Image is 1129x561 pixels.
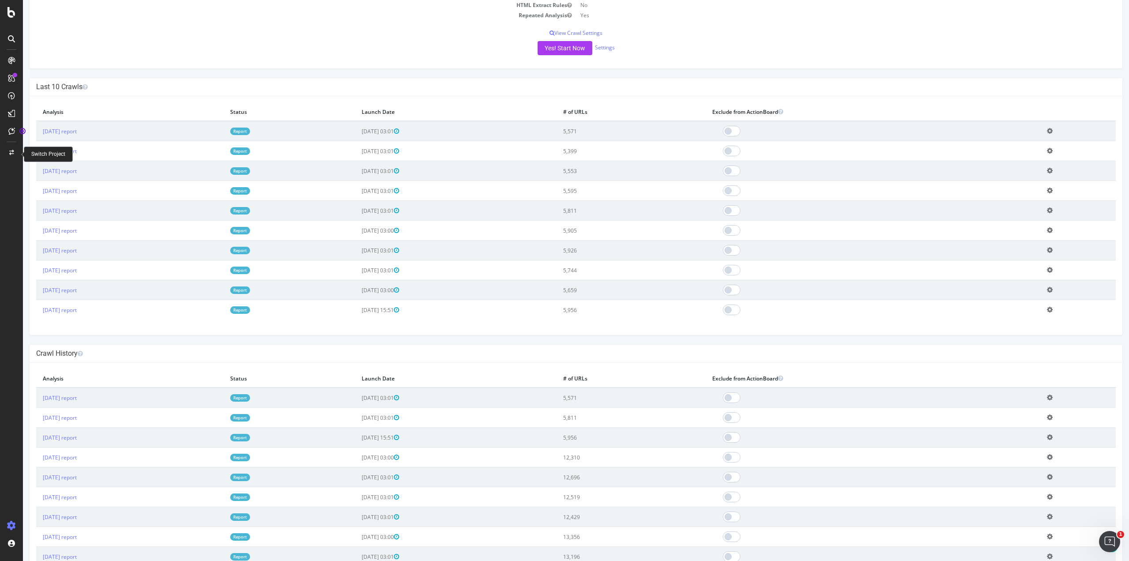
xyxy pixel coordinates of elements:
[332,103,534,121] th: Launch Date
[207,533,227,541] a: Report
[207,394,227,402] a: Report
[339,493,376,501] span: [DATE] 03:01
[19,127,26,135] div: Tooltip anchor
[534,260,683,280] td: 5,744
[534,507,683,527] td: 12,429
[207,207,227,215] a: Report
[207,167,227,175] a: Report
[534,201,683,221] td: 5,811
[534,300,683,320] td: 5,956
[534,467,683,487] td: 12,696
[207,147,227,155] a: Report
[207,553,227,561] a: Report
[13,29,1093,37] p: View Crawl Settings
[13,369,201,388] th: Analysis
[339,207,376,215] span: [DATE] 03:01
[534,241,683,260] td: 5,926
[339,247,376,254] span: [DATE] 03:01
[20,267,54,274] a: [DATE] report
[207,434,227,441] a: Report
[683,369,1017,388] th: Exclude from ActionBoard
[13,349,1093,358] h4: Crawl History
[339,147,376,155] span: [DATE] 03:01
[534,221,683,241] td: 5,905
[20,434,54,441] a: [DATE] report
[20,394,54,402] a: [DATE] report
[534,141,683,161] td: 5,399
[534,181,683,201] td: 5,595
[339,167,376,175] span: [DATE] 03:01
[207,414,227,422] a: Report
[339,394,376,402] span: [DATE] 03:01
[207,306,227,314] a: Report
[20,128,54,135] a: [DATE] report
[534,448,683,467] td: 12,310
[201,369,332,388] th: Status
[534,103,683,121] th: # of URLs
[339,454,376,461] span: [DATE] 03:00
[20,187,54,195] a: [DATE] report
[339,513,376,521] span: [DATE] 03:01
[20,147,54,155] a: [DATE] report
[534,280,683,300] td: 5,659
[534,428,683,448] td: 5,956
[201,103,332,121] th: Status
[339,434,376,441] span: [DATE] 15:51
[20,493,54,501] a: [DATE] report
[534,487,683,507] td: 12,519
[339,533,376,541] span: [DATE] 03:00
[207,286,227,294] a: Report
[339,187,376,195] span: [DATE] 03:01
[339,306,376,314] span: [DATE] 15:51
[572,44,592,51] a: Settings
[534,388,683,408] td: 5,571
[515,41,569,55] button: Yes! Start Now
[339,414,376,422] span: [DATE] 03:01
[207,454,227,461] a: Report
[339,474,376,481] span: [DATE] 03:01
[20,414,54,422] a: [DATE] report
[534,369,683,388] th: # of URLs
[207,128,227,135] a: Report
[31,151,65,158] div: Switch Project
[207,493,227,501] a: Report
[339,128,376,135] span: [DATE] 03:01
[207,247,227,254] a: Report
[20,533,54,541] a: [DATE] report
[1099,531,1120,552] iframe: Intercom live chat
[339,227,376,234] span: [DATE] 03:00
[207,474,227,481] a: Report
[534,161,683,181] td: 5,553
[683,103,1017,121] th: Exclude from ActionBoard
[207,227,227,234] a: Report
[553,10,1093,20] td: Yes
[207,267,227,274] a: Report
[534,121,683,141] td: 5,571
[332,369,534,388] th: Launch Date
[20,553,54,561] a: [DATE] report
[20,286,54,294] a: [DATE] report
[20,306,54,314] a: [DATE] report
[339,267,376,274] span: [DATE] 03:01
[207,513,227,521] a: Report
[20,454,54,461] a: [DATE] report
[534,527,683,547] td: 13,356
[534,408,683,428] td: 5,811
[13,10,553,20] td: Repeated Analysis
[20,247,54,254] a: [DATE] report
[20,207,54,215] a: [DATE] report
[207,187,227,195] a: Report
[20,513,54,521] a: [DATE] report
[20,227,54,234] a: [DATE] report
[20,474,54,481] a: [DATE] report
[1117,531,1124,538] span: 1
[13,103,201,121] th: Analysis
[13,83,1093,91] h4: Last 10 Crawls
[20,167,54,175] a: [DATE] report
[339,286,376,294] span: [DATE] 03:00
[339,553,376,561] span: [DATE] 03:01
